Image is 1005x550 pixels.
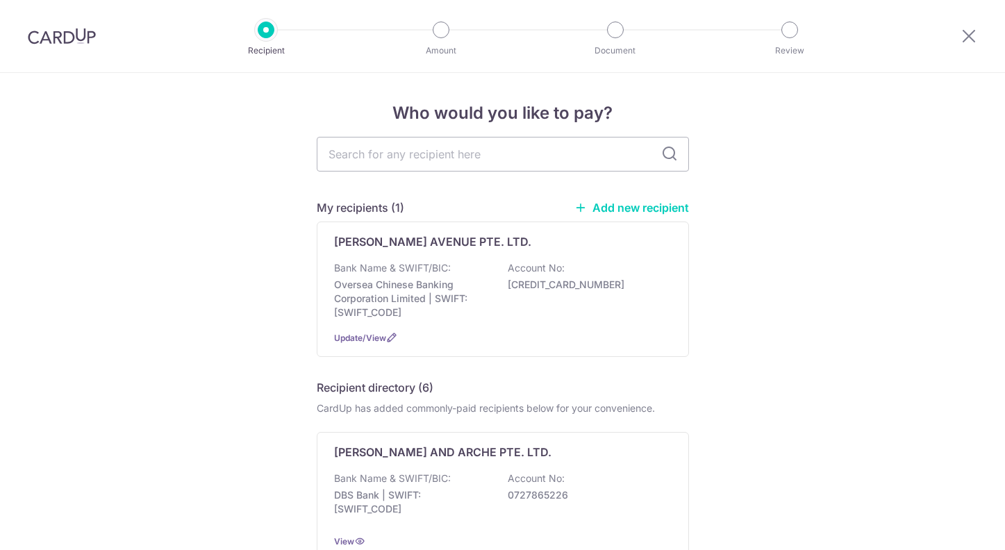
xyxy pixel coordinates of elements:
[564,44,667,58] p: Document
[334,536,354,547] a: View
[334,472,451,485] p: Bank Name & SWIFT/BIC:
[508,261,565,275] p: Account No:
[574,201,689,215] a: Add new recipient
[317,101,689,126] h4: Who would you like to pay?
[738,44,841,58] p: Review
[508,488,663,502] p: 0727865226
[334,278,490,319] p: Oversea Chinese Banking Corporation Limited | SWIFT: [SWIFT_CODE]
[334,488,490,516] p: DBS Bank | SWIFT: [SWIFT_CODE]
[334,333,386,343] a: Update/View
[508,278,663,292] p: [CREDIT_CARD_NUMBER]
[317,401,689,415] div: CardUp has added commonly-paid recipients below for your convenience.
[317,137,689,172] input: Search for any recipient here
[28,28,96,44] img: CardUp
[508,472,565,485] p: Account No:
[317,379,433,396] h5: Recipient directory (6)
[334,233,531,250] p: [PERSON_NAME] AVENUE PTE. LTD.
[334,261,451,275] p: Bank Name & SWIFT/BIC:
[334,444,551,460] p: [PERSON_NAME] AND ARCHE PTE. LTD.
[390,44,492,58] p: Amount
[215,44,317,58] p: Recipient
[317,199,404,216] h5: My recipients (1)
